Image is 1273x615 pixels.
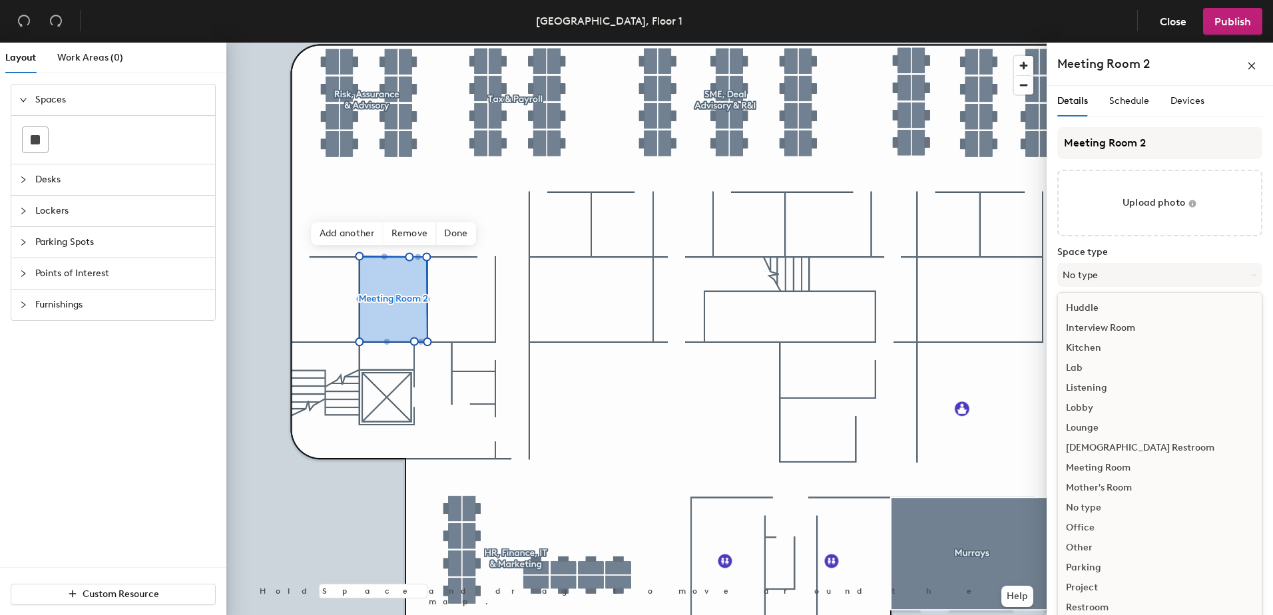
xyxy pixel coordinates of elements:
button: Help [1001,586,1033,607]
div: Listening [1058,378,1262,398]
button: Close [1148,8,1198,35]
div: Other [1058,538,1262,558]
span: Work Areas (0) [57,52,123,63]
span: Desks [35,164,207,195]
span: Lockers [35,196,207,226]
div: Parking [1058,558,1262,578]
div: Interview Room [1058,318,1262,338]
h4: Meeting Room 2 [1057,55,1150,73]
span: expanded [19,96,27,104]
span: collapsed [19,176,27,184]
span: undo [17,14,31,27]
button: Undo (⌘ + Z) [11,8,37,35]
span: collapsed [19,270,27,278]
span: collapsed [19,301,27,309]
div: No type [1058,498,1262,518]
div: Meeting Room [1058,458,1262,478]
span: Close [1160,15,1186,28]
div: Lounge [1058,418,1262,438]
span: Publish [1214,15,1251,28]
div: [DEMOGRAPHIC_DATA] Restroom [1058,438,1262,458]
span: Schedule [1109,95,1149,106]
button: Custom Resource [11,584,216,605]
span: Layout [5,52,36,63]
label: Space type [1057,247,1262,258]
div: Mother's Room [1058,478,1262,498]
span: Custom Resource [83,588,159,600]
span: Devices [1170,95,1204,106]
span: Done [436,222,475,245]
div: Project [1058,578,1262,598]
button: Redo (⌘ + ⇧ + Z) [43,8,69,35]
div: Office [1058,518,1262,538]
span: Remove [383,222,437,245]
div: Huddle [1058,298,1262,318]
div: Kitchen [1058,338,1262,358]
span: collapsed [19,238,27,246]
span: Furnishings [35,290,207,320]
button: No type [1057,263,1262,287]
span: Spaces [35,85,207,115]
span: Parking Spots [35,227,207,258]
div: [GEOGRAPHIC_DATA], Floor 1 [536,13,682,29]
span: close [1247,61,1256,71]
button: Publish [1203,8,1262,35]
button: Upload photo [1057,170,1262,236]
span: collapsed [19,207,27,215]
span: Add another [312,222,383,245]
span: Points of Interest [35,258,207,289]
div: Lab [1058,358,1262,378]
div: Lobby [1058,398,1262,418]
span: Details [1057,95,1088,106]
